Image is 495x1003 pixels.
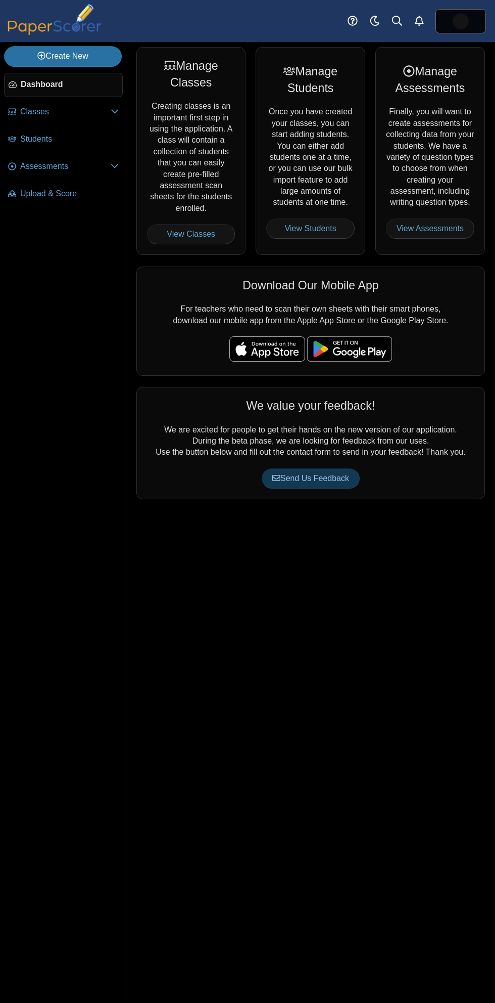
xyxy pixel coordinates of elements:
a: View Assessments [386,219,474,239]
div: Manage Assessments [386,63,474,96]
div: Download Our Mobile App [147,277,474,293]
a: Create New [4,46,122,66]
span: Dashboard [21,79,118,90]
div: We value your feedback! [147,398,474,414]
img: ps.74CSeXsONR1xs8MJ [453,13,469,29]
a: View Classes [147,224,235,244]
div: Manage Students [266,63,354,96]
div: For teachers who need to scan their own sheets with their smart phones, download our mobile app f... [136,267,485,376]
span: Assessments [20,161,111,172]
a: View Students [266,219,354,239]
span: Students [20,134,119,145]
a: Dashboard [4,73,123,97]
span: Jasmine McNair [453,13,469,29]
a: PaperScorer [4,28,105,36]
img: apple-store-badge.svg [229,336,305,362]
a: Upload & Score [4,182,123,206]
span: Upload & Score [20,188,119,199]
div: Finally, you will want to create assessments for collecting data from your students. We have a va... [375,47,485,255]
a: Students [4,127,123,152]
div: Creating classes is an important first step in using the application. A class will contain a coll... [136,47,245,255]
span: Classes [20,106,111,117]
img: PaperScorer [4,4,105,35]
a: Send Us Feedback [262,468,360,489]
a: ps.74CSeXsONR1xs8MJ [435,9,486,33]
img: google-play-badge.png [307,336,392,362]
a: Alerts [408,10,430,32]
div: We are excited for people to get their hands on the new version of our application. During the be... [136,387,485,499]
span: Send Us Feedback [272,474,349,483]
a: Classes [4,100,123,124]
a: Assessments [4,155,123,179]
div: Manage Classes [147,58,235,91]
div: Once you have created your classes, you can start adding students. You can either add students on... [256,47,365,255]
